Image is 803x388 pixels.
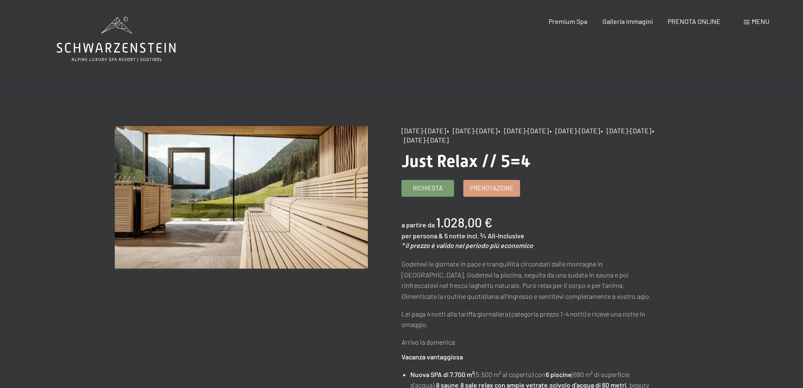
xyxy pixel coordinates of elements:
strong: Nuova SPA di 7.700 m² [410,370,474,378]
span: incl. ¾ All-Inclusive [467,232,524,240]
span: • [DATE]-[DATE] [601,127,651,135]
strong: Vacanza vantaggiosa [401,353,463,361]
a: Galleria immagini [602,17,653,25]
em: * il prezzo è valido nel periodo più economico [401,241,533,249]
span: Richiesta [413,184,443,193]
span: Prenotazione [470,184,513,193]
span: Just Relax // 5=4 [401,151,531,171]
span: a partire da [401,221,435,229]
img: Just Relax // 5=4 [115,126,368,269]
a: Richiesta [402,180,454,196]
a: Prenotazione [464,180,520,196]
p: Arrivo la domenica [401,337,655,348]
p: Godetevi le giornate in pace e tranquillità circondati dalle montagne in [GEOGRAPHIC_DATA]. Godet... [401,259,655,301]
span: per persona & [401,232,443,240]
span: • [DATE]-[DATE] [447,127,497,135]
span: 5 notte [444,232,465,240]
strong: 6 piscine [546,370,572,378]
span: Menu [752,17,769,25]
p: Lei paga 4 notti alla tariffa giornaliera (categoria prezzo 1-4 notti) e riceve una notte in omag... [401,309,655,330]
span: • [DATE]-[DATE] [549,127,600,135]
a: Premium Spa [549,17,587,25]
b: 1.028,00 € [436,215,492,230]
span: • [DATE]-[DATE] [498,127,549,135]
span: Consenso marketing* [321,214,384,223]
span: [DATE]-[DATE] [401,127,446,135]
a: PRENOTA ONLINE [668,17,721,25]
